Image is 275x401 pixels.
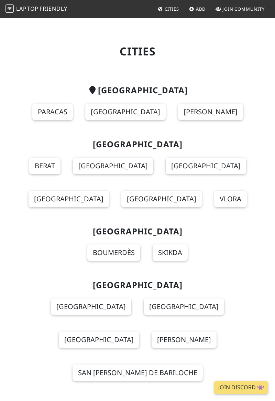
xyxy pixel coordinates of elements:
[5,3,67,15] a: LaptopFriendly LaptopFriendly
[18,280,257,290] h2: [GEOGRAPHIC_DATA]
[40,5,67,12] span: Friendly
[32,104,73,120] a: Paracas
[186,3,209,15] a: Add
[5,4,14,13] img: LaptopFriendly
[73,158,153,174] a: [GEOGRAPHIC_DATA]
[121,191,202,207] a: [GEOGRAPHIC_DATA]
[51,298,131,315] a: [GEOGRAPHIC_DATA]
[29,191,109,207] a: [GEOGRAPHIC_DATA]
[29,158,60,174] a: Berat
[214,381,268,394] a: Join Discord 👾
[166,158,246,174] a: [GEOGRAPHIC_DATA]
[85,104,166,120] a: [GEOGRAPHIC_DATA]
[18,85,257,95] h2: [GEOGRAPHIC_DATA]
[18,226,257,236] h2: [GEOGRAPHIC_DATA]
[73,365,203,381] a: San [PERSON_NAME] de Bariloche
[59,331,139,348] a: [GEOGRAPHIC_DATA]
[165,6,179,12] span: Cities
[18,45,257,58] h1: Cities
[155,3,182,15] a: Cities
[144,298,224,315] a: [GEOGRAPHIC_DATA]
[152,331,217,348] a: [PERSON_NAME]
[18,139,257,149] h2: [GEOGRAPHIC_DATA]
[16,5,38,12] span: Laptop
[213,3,267,15] a: Join Community
[196,6,206,12] span: Add
[214,191,247,207] a: Vlora
[178,104,243,120] a: [PERSON_NAME]
[153,244,188,261] a: Skikda
[222,6,265,12] span: Join Community
[87,244,140,261] a: Boumerdès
